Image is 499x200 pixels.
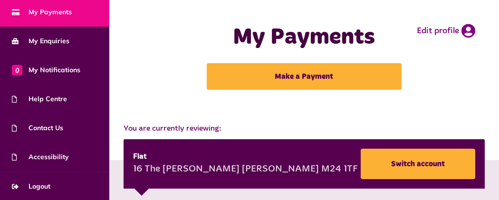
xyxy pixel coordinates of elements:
[12,152,69,162] span: Accessibility
[12,65,80,75] span: My Notifications
[417,24,475,38] a: Edit profile
[12,65,22,75] span: 0
[12,123,63,133] span: Contact Us
[207,63,402,90] a: Make a Payment
[133,162,358,177] div: 16 The [PERSON_NAME] [PERSON_NAME] M24 1TF
[133,151,358,162] div: Flat
[361,149,475,179] a: Switch account
[154,24,454,51] h1: My Payments
[12,181,50,191] span: Logout
[12,7,72,17] span: My Payments
[124,123,485,134] span: You are currently reviewing:
[12,36,69,46] span: My Enquiries
[12,94,67,104] span: Help Centre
